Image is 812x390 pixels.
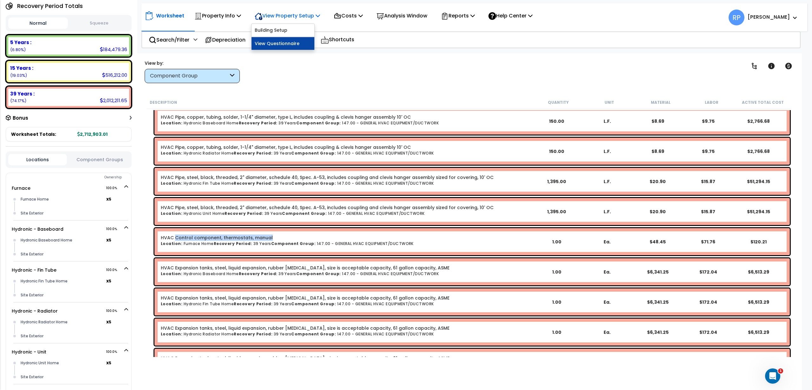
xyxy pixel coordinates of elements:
button: Normal [8,17,68,29]
small: Unit [605,100,614,105]
div: Ownership [19,174,131,181]
small: 5 [109,360,111,366]
h6: Hydronic Radiator Home 39 Years 147.00 - GENERAL HVAC EQUIPMENT/DUCTWORK [161,151,531,155]
b: Component Group: [296,271,341,276]
div: L.F. [582,208,632,215]
b: Component Group: [291,301,336,307]
div: $6,513.29 [734,268,783,275]
a: Individual Item [161,204,494,211]
p: Help Center [488,11,533,20]
div: $9.75 [683,118,733,124]
p: Depreciation [205,36,246,44]
span: 100.0% [106,184,123,192]
div: $172.04 [683,268,733,275]
b: Component Group: [282,211,327,216]
a: Furnace 100.0% [12,185,30,191]
b: Location: [161,331,182,337]
b: Recovery Period: [225,211,263,216]
b: Location: [161,150,182,156]
b: 5 Years : [10,39,31,46]
button: Squeeze [69,18,129,29]
b: x [106,360,111,366]
p: Search/Filter [149,36,189,44]
span: 100.0% [106,225,123,233]
h6: Hydronic Fin Tube Home 39 Years 147.00 - GENERAL HVAC EQUIPMENT/DUCTWORK [161,181,531,185]
small: (19.03%) [10,73,27,78]
small: 5 [109,197,111,202]
a: Individual Item [161,295,449,301]
b: Component Group: [296,120,341,126]
small: 5 [109,279,111,284]
div: Hydronic Radiator Home [19,318,106,326]
a: Hydronic - Unit 100.0% [12,349,46,355]
b: Location: [161,211,182,216]
a: Building Setup [252,24,314,36]
a: Hydronic - Baseboard 100.0% [12,226,63,232]
div: $9.75 [683,148,733,154]
b: Recovery Period: [214,241,252,246]
p: Reports [441,11,475,20]
div: $6,341.25 [633,329,683,335]
h6: Furnace Home 39 Years 147.00 - GENERAL HVAC EQUIPMENT/DUCTWORK [161,241,531,246]
div: $6,341.25 [633,299,683,305]
div: $6,513.29 [734,329,783,335]
small: Labor [705,100,718,105]
div: 1.00 [532,268,582,275]
h6: Hydronic Fin Tube Home 39 Years 147.00 - GENERAL HVAC EQUIPMENT/DUCTWORK [161,302,531,306]
div: L.F. [582,178,632,184]
h4: Recovery Period Totals [17,3,83,9]
span: 100.0% [106,266,123,274]
div: Hydronic Unit Home [19,359,106,367]
span: 1 [778,368,783,373]
div: Ea. [582,238,632,245]
a: Individual Item [161,144,411,150]
p: Costs [334,11,363,20]
b: x [106,196,111,202]
b: 2,712,903.01 [77,131,108,137]
div: 150.00 [532,118,582,124]
div: $51,294.15 [734,208,783,215]
div: 1,395.00 [532,178,582,184]
div: $71.76 [683,238,733,245]
p: Worksheet [156,11,184,20]
div: Depreciation [201,32,249,47]
div: 1.00 [532,299,582,305]
div: Hydronic Fin Tube Home [19,277,106,285]
b: Location: [161,120,182,126]
div: $15.87 [683,178,733,184]
h6: Hydronic Unit Home 39 Years 147.00 - GENERAL HVAC EQUIPMENT/DUCTWORK [161,211,531,215]
div: $20.90 [633,208,683,215]
div: View by: [145,60,240,66]
div: Site Exterior [19,291,128,299]
small: (6.80%) [10,47,26,52]
div: $20.90 [633,178,683,184]
div: Furnace Home [19,195,106,203]
div: $2,766.68 [734,148,783,154]
div: Ea. [582,268,632,275]
div: $48.45 [633,238,683,245]
a: Individual Item [161,114,411,120]
span: location multiplier [106,236,128,244]
small: Material [651,100,671,105]
div: $6,513.29 [734,299,783,305]
small: 5 [109,320,111,325]
a: Hydronic - Fin Tube 100.0% [12,267,56,273]
div: $120.21 [734,238,783,245]
b: Recovery Period: [239,120,278,126]
b: Recovery Period: [239,271,278,276]
b: 15 Years : [10,65,33,71]
b: x [106,237,111,243]
a: Individual Item [161,325,449,331]
div: Site Exterior [19,209,128,217]
div: $172.04 [683,299,733,305]
b: Location: [161,301,182,307]
b: x [106,319,111,325]
div: $2,766.68 [734,118,783,124]
div: 2,012,211.65 [100,97,127,104]
div: 150.00 [532,148,582,154]
h6: Hydronic Baseboard Home 39 Years 147.00 - GENERAL HVAC EQUIPMENT/DUCTWORK [161,272,531,276]
b: x [106,278,111,284]
p: Analysis Window [377,11,427,20]
span: 100.0% [106,307,123,315]
a: Individual Item [161,265,449,271]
